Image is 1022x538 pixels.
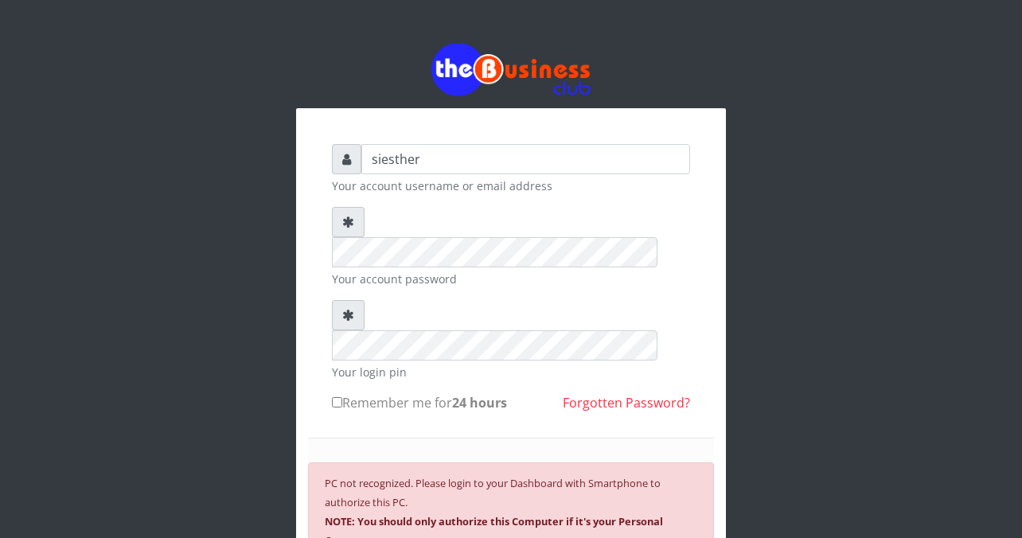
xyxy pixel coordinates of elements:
[332,393,507,412] label: Remember me for
[332,271,690,287] small: Your account password
[563,394,690,411] a: Forgotten Password?
[332,397,342,407] input: Remember me for24 hours
[332,364,690,380] small: Your login pin
[361,144,690,174] input: Username or email address
[332,177,690,194] small: Your account username or email address
[452,394,507,411] b: 24 hours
